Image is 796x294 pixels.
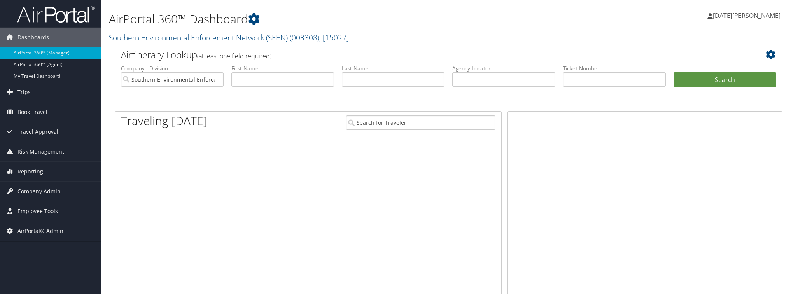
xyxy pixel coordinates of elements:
[346,115,495,130] input: Search for Traveler
[319,32,349,43] span: , [ 15027 ]
[121,48,721,61] h2: Airtinerary Lookup
[17,142,64,161] span: Risk Management
[713,11,780,20] span: [DATE][PERSON_NAME]
[17,162,43,181] span: Reporting
[17,122,58,142] span: Travel Approval
[563,65,666,72] label: Ticket Number:
[197,52,271,60] span: (at least one field required)
[121,65,224,72] label: Company - Division:
[17,201,58,221] span: Employee Tools
[17,182,61,201] span: Company Admin
[109,32,349,43] a: Southern Environmental Enforcement Network (SEEN)
[290,32,319,43] span: ( 003308 )
[231,65,334,72] label: First Name:
[17,5,95,23] img: airportal-logo.png
[342,65,444,72] label: Last Name:
[17,28,49,47] span: Dashboards
[17,102,47,122] span: Book Travel
[17,221,63,241] span: AirPortal® Admin
[109,11,562,27] h1: AirPortal 360™ Dashboard
[674,72,776,88] button: Search
[121,113,207,129] h1: Traveling [DATE]
[452,65,555,72] label: Agency Locator:
[17,82,31,102] span: Trips
[707,4,788,27] a: [DATE][PERSON_NAME]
